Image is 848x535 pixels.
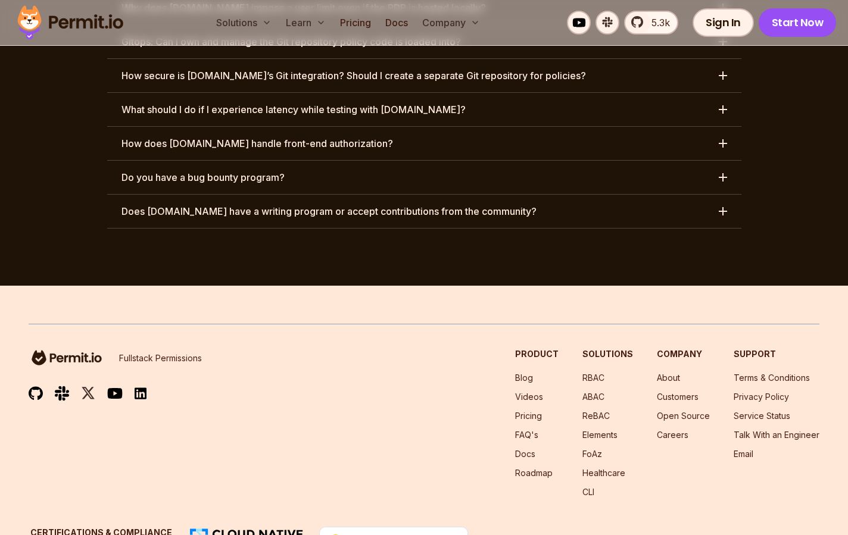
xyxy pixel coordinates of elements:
[121,136,393,151] h3: How does [DOMAIN_NAME] handle front-end authorization?
[582,392,604,402] a: ABAC
[734,449,753,459] a: Email
[657,411,710,421] a: Open Source
[515,430,538,440] a: FAQ's
[121,102,466,117] h3: What should I do if I experience latency while testing with [DOMAIN_NAME]?
[12,2,129,43] img: Permit logo
[121,170,285,184] h3: Do you have a bug bounty program?
[211,11,276,35] button: Solutions
[107,59,741,92] button: How secure is [DOMAIN_NAME]’s Git integration? Should I create a separate Git repository for poli...
[381,11,413,35] a: Docs
[515,468,553,478] a: Roadmap
[582,449,602,459] a: FoAz
[107,386,123,400] img: youtube
[515,348,559,360] h3: Product
[582,487,594,497] a: CLI
[55,385,69,401] img: slack
[81,386,95,401] img: twitter
[417,11,485,35] button: Company
[582,430,618,440] a: Elements
[107,195,741,228] button: Does [DOMAIN_NAME] have a writing program or accept contributions from the community?
[281,11,331,35] button: Learn
[515,373,533,383] a: Blog
[107,161,741,194] button: Do you have a bug bounty program?
[29,348,105,367] img: logo
[657,392,699,402] a: Customers
[734,411,790,421] a: Service Status
[734,392,789,402] a: Privacy Policy
[135,387,146,401] img: linkedin
[107,93,741,126] button: What should I do if I experience latency while testing with [DOMAIN_NAME]?
[582,411,610,421] a: ReBAC
[515,411,542,421] a: Pricing
[119,352,202,364] p: Fullstack Permissions
[582,373,604,383] a: RBAC
[657,430,688,440] a: Careers
[121,68,586,83] h3: How secure is [DOMAIN_NAME]’s Git integration? Should I create a separate Git repository for poli...
[657,348,710,360] h3: Company
[335,11,376,35] a: Pricing
[121,204,537,218] h3: Does [DOMAIN_NAME] have a writing program or accept contributions from the community?
[582,468,625,478] a: Healthcare
[29,386,43,401] img: github
[624,11,678,35] a: 5.3k
[644,15,670,30] span: 5.3k
[657,373,680,383] a: About
[734,348,819,360] h3: Support
[582,348,633,360] h3: Solutions
[515,392,543,402] a: Videos
[107,127,741,160] button: How does [DOMAIN_NAME] handle front-end authorization?
[759,8,837,37] a: Start Now
[734,373,810,383] a: Terms & Conditions
[693,8,754,37] a: Sign In
[734,430,819,440] a: Talk With an Engineer
[515,449,535,459] a: Docs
